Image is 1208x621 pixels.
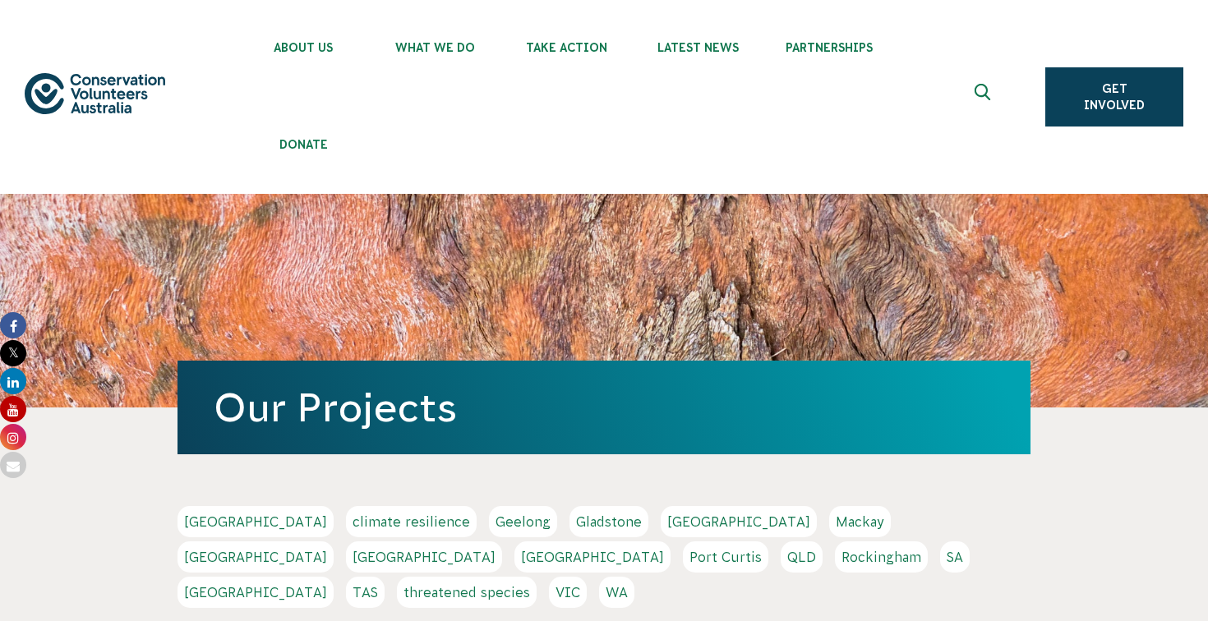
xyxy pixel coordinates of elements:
img: logo.svg [25,73,165,114]
span: What We Do [369,41,500,54]
span: Latest News [632,41,763,54]
a: threatened species [397,577,537,608]
a: VIC [549,577,587,608]
span: Partnerships [763,41,895,54]
a: [GEOGRAPHIC_DATA] [346,541,502,573]
a: TAS [346,577,385,608]
span: Donate [237,138,369,151]
a: [GEOGRAPHIC_DATA] [514,541,671,573]
a: WA [599,577,634,608]
a: Mackay [829,506,891,537]
a: Geelong [489,506,557,537]
a: Get Involved [1045,67,1183,126]
a: [GEOGRAPHIC_DATA] [178,506,334,537]
a: Port Curtis [683,541,768,573]
a: [GEOGRAPHIC_DATA] [178,577,334,608]
button: Expand search box Close search box [965,77,1004,117]
a: [GEOGRAPHIC_DATA] [178,541,334,573]
a: [GEOGRAPHIC_DATA] [661,506,817,537]
span: About Us [237,41,369,54]
span: Expand search box [975,84,995,110]
a: QLD [781,541,823,573]
a: Rockingham [835,541,928,573]
a: Gladstone [569,506,648,537]
a: climate resilience [346,506,477,537]
a: Our Projects [214,385,457,430]
a: SA [940,541,970,573]
span: Take Action [500,41,632,54]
